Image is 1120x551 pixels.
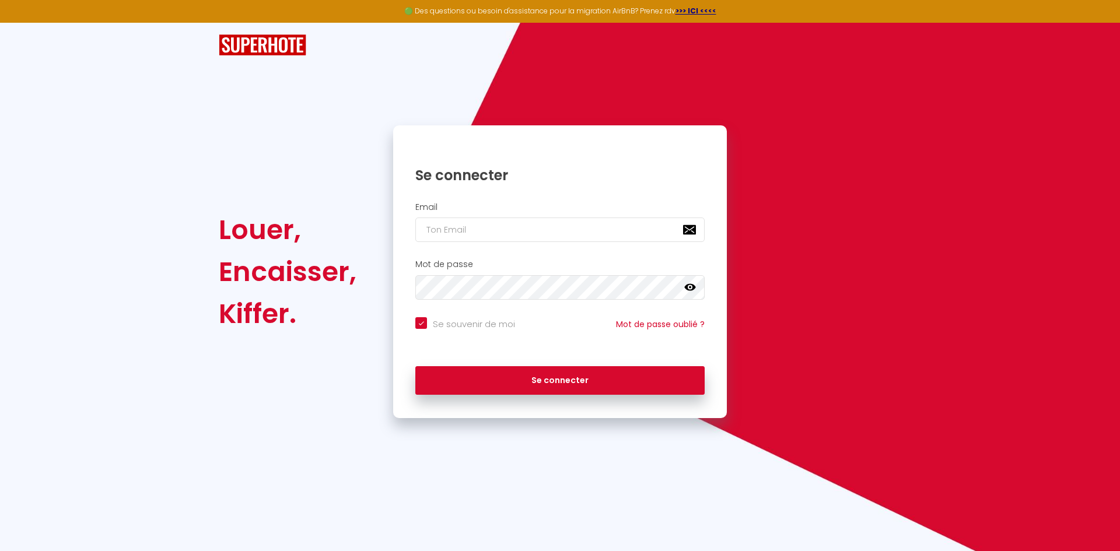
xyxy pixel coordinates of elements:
[415,202,705,212] h2: Email
[219,209,356,251] div: Louer,
[219,34,306,56] img: SuperHote logo
[219,293,356,335] div: Kiffer.
[616,318,705,330] a: Mot de passe oublié ?
[415,366,705,395] button: Se connecter
[415,259,705,269] h2: Mot de passe
[415,166,705,184] h1: Se connecter
[675,6,716,16] a: >>> ICI <<<<
[219,251,356,293] div: Encaisser,
[415,217,705,242] input: Ton Email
